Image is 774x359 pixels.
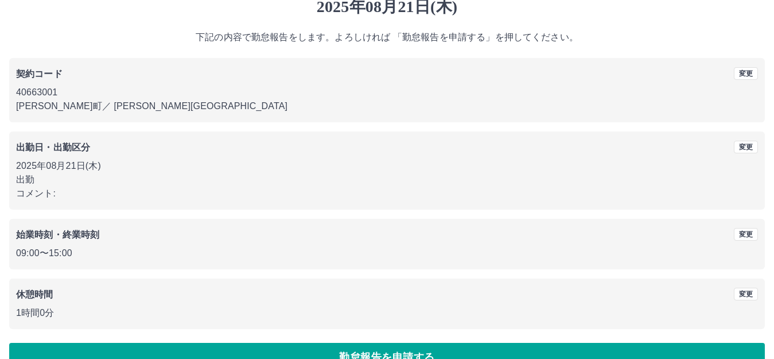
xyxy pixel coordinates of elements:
[16,306,758,320] p: 1時間0分
[16,142,90,152] b: 出勤日・出勤区分
[9,30,765,44] p: 下記の内容で勤怠報告をします。よろしければ 「勤怠報告を申請する」を押してください。
[16,99,758,113] p: [PERSON_NAME]町 ／ [PERSON_NAME][GEOGRAPHIC_DATA]
[16,86,758,99] p: 40663001
[734,228,758,241] button: 変更
[16,173,758,187] p: 出勤
[16,230,99,240] b: 始業時刻・終業時刻
[16,289,53,299] b: 休憩時間
[16,69,63,79] b: 契約コード
[734,141,758,153] button: 変更
[734,67,758,80] button: 変更
[734,288,758,300] button: 変更
[16,246,758,260] p: 09:00 〜 15:00
[16,187,758,200] p: コメント:
[16,159,758,173] p: 2025年08月21日(木)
